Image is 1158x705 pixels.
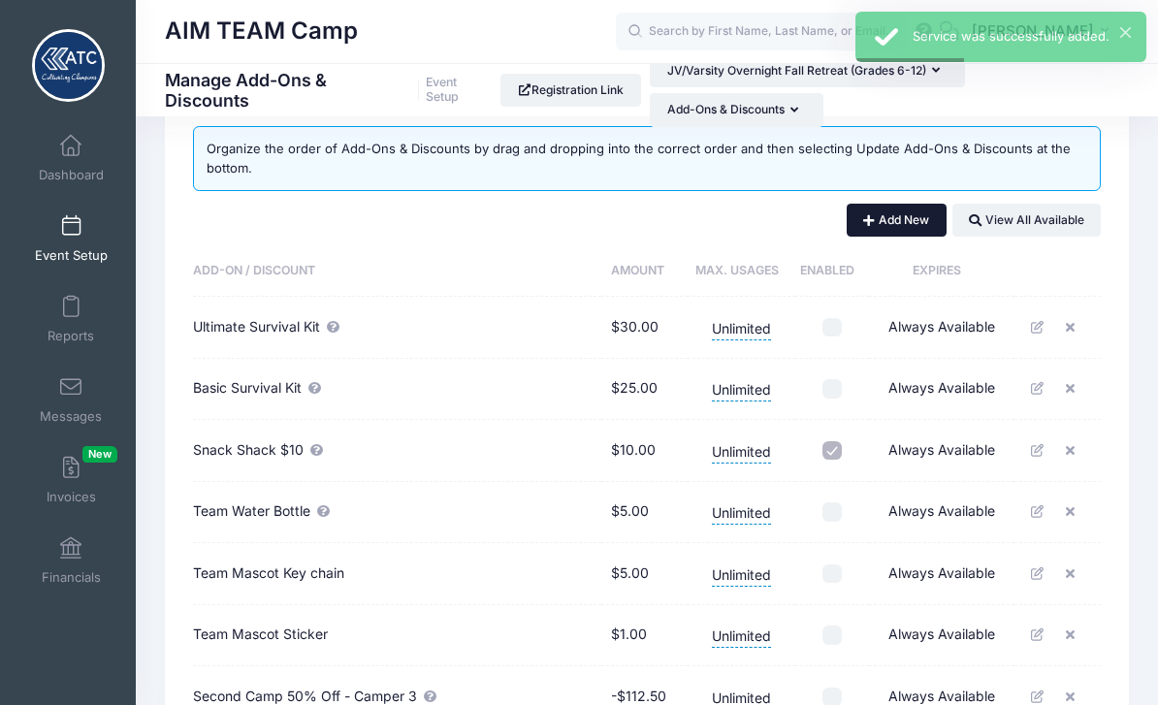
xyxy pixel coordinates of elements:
a: Registration Link [500,74,641,107]
span: Invoices [47,489,96,505]
td: $5.00 [601,482,688,544]
th: Add-On / Discount [193,246,601,297]
th: Enabled [795,246,869,297]
th: Amount [601,246,688,297]
td: $5.00 [601,543,688,605]
td: Basic Survival Kit [193,359,601,421]
td: $30.00 [601,297,688,359]
span: Prepaid snack shack funds [308,441,324,458]
td: Snack Shack $10 [193,420,601,482]
td: Team Water Bottle [193,482,601,544]
span: Unlimited [712,437,771,464]
span: Event Setup [35,247,108,264]
span: Dashboard [39,167,104,183]
span: Messages [40,408,102,425]
button: Add New [847,204,947,237]
td: Team Mascot Sticker [193,605,601,667]
span: Unlimited [712,622,771,648]
button: View All Available [952,204,1101,237]
td: Ultimate Survival Kit [193,297,601,359]
a: Dashboard [25,124,117,192]
td: Always Available [869,359,1014,421]
td: Team Mascot Key chain [193,543,601,605]
div: Organize the order of Add-Ons & Discounts by drag and dropping into the correct order and then se... [193,126,1101,191]
span: Unlimited [712,561,771,587]
td: $1.00 [601,605,688,667]
input: Search by First Name, Last Name, or Email... [616,13,907,51]
a: Financials [25,527,117,594]
span: Unlimited [712,498,771,525]
td: Always Available [869,543,1014,605]
span: Financials [42,569,101,586]
img: AIM TEAM Camp [32,29,105,102]
td: $10.00 [601,420,688,482]
td: Always Available [869,482,1014,544]
a: Event Setup [426,76,491,105]
td: Always Available [869,297,1014,359]
a: InvoicesNew [25,446,117,514]
td: Always Available [869,605,1014,667]
span: Official AIM Team Camp water bottle, 12 oz. plastic, based on assigned team color [315,502,331,519]
th: Expires [869,246,1014,297]
button: × [1120,27,1131,38]
div: Service was successfully added. [913,27,1131,47]
span: Bundled camp gear: water bottle, flashlight and drawstring bag [306,379,322,396]
button: [PERSON_NAME] [959,10,1129,54]
h1: Manage Add-Ons & Discounts [165,70,491,112]
button: JV/Varsity Overnight Fall Retreat (Grades 6-12) [650,53,964,86]
a: Event Setup [25,205,117,272]
span: JV/Varsity Overnight Fall Retreat (Grades 6-12) [667,63,926,78]
span: Bundle pack includes, drawstring bag, water bottle, flash light and cooling towel [325,318,340,335]
a: Messages [25,366,117,433]
span: Reports [48,328,94,344]
td: Always Available [869,420,1014,482]
th: Max. Usages [688,246,795,297]
button: Add-Ons & Discounts [650,93,822,126]
span: Please only select this if your child is signed up for 2 camp sessions. [422,688,437,704]
h1: AIM TEAM Camp [165,10,358,54]
span: New [82,446,117,463]
a: Reports [25,285,117,353]
span: Unlimited [712,314,771,340]
td: $25.00 [601,359,688,421]
span: Unlimited [712,375,771,401]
